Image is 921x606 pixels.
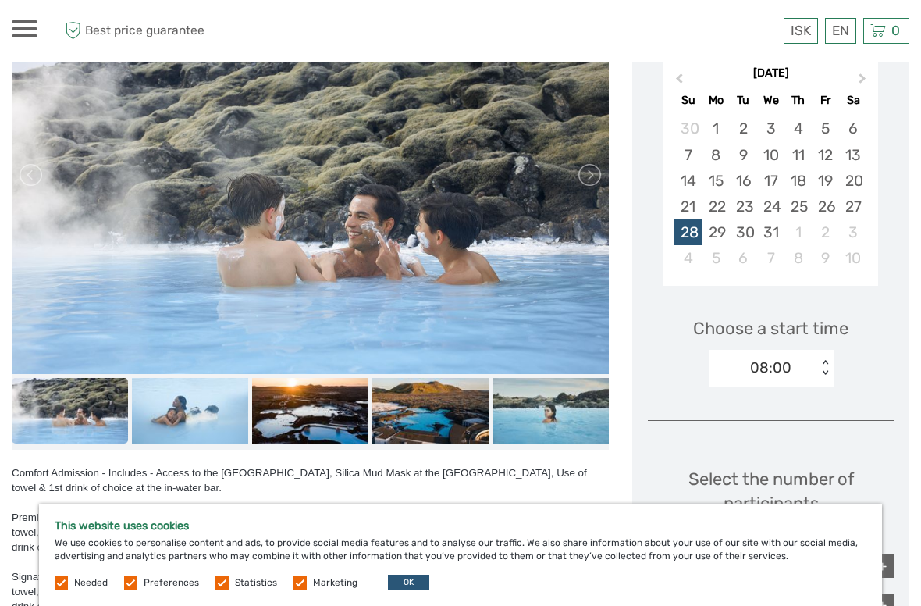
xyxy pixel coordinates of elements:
[889,23,902,38] span: 0
[812,116,839,141] div: Choose Friday, December 5th, 2025
[839,142,866,168] div: Choose Saturday, December 13th, 2025
[812,90,839,111] div: Fr
[757,168,784,194] div: Choose Wednesday, December 17th, 2025
[784,245,812,271] div: Choose Thursday, January 8th, 2026
[757,116,784,141] div: Choose Wednesday, December 3rd, 2025
[674,219,702,245] div: Choose Sunday, December 28th, 2025
[493,378,609,444] img: 3e0543b7ae9e4dbc80c3cebf98bdb071_slider_thumbnail.jpg
[235,576,277,590] label: Statistics
[750,358,791,378] div: 08:00
[812,245,839,271] div: Choose Friday, January 9th, 2026
[839,90,866,111] div: Sa
[674,142,702,168] div: Choose Sunday, December 7th, 2025
[784,116,812,141] div: Choose Thursday, December 4th, 2025
[702,90,730,111] div: Mo
[674,116,702,141] div: Choose Sunday, November 30th, 2025
[12,6,59,53] button: Open LiveChat chat widget
[757,245,784,271] div: Choose Wednesday, January 7th, 2026
[663,66,878,82] div: [DATE]
[674,90,702,111] div: Su
[839,194,866,219] div: Choose Saturday, December 27th, 2025
[730,168,757,194] div: Choose Tuesday, December 16th, 2025
[12,378,128,444] img: 811391cfcce346129166c4f5c33747f0_slider_thumbnail.jpg
[757,142,784,168] div: Choose Wednesday, December 10th, 2025
[839,245,866,271] div: Choose Saturday, January 10th, 2026
[702,245,730,271] div: Choose Monday, January 5th, 2026
[132,378,248,444] img: 074d1b25433144c697119fb130ce2944_slider_thumbnail.jpg
[674,194,702,219] div: Choose Sunday, December 21st, 2025
[409,12,489,50] img: 632-1a1f61c2-ab70-46c5-a88f-57c82c74ba0d_logo_small.jpg
[730,90,757,111] div: Tu
[61,18,236,44] span: Best price guarantee
[784,142,812,168] div: Choose Thursday, December 11th, 2025
[74,576,108,590] label: Needed
[757,90,784,111] div: We
[252,378,368,444] img: d9bf8667d031459cbd5a0f097f6a92b7_slider_thumbnail.jpg
[730,142,757,168] div: Choose Tuesday, December 9th, 2025
[784,90,812,111] div: Th
[388,575,429,590] button: OK
[313,576,357,590] label: Marketing
[730,194,757,219] div: Choose Tuesday, December 23rd, 2025
[702,219,730,245] div: Choose Monday, December 29th, 2025
[12,510,609,554] div: Premium Admission - Includes -
[648,467,894,538] div: Select the number of participants
[812,168,839,194] div: Choose Friday, December 19th, 2025
[825,18,856,44] div: EN
[812,194,839,219] div: Choose Friday, December 26th, 2025
[730,116,757,141] div: Choose Tuesday, December 2nd, 2025
[12,571,161,583] span: Signature Admission - Includes -
[12,465,609,495] div: Comfort Admission - Includes - Access to the [GEOGRAPHIC_DATA], Silica Mud Mask at the [GEOGRAPHI...
[55,519,866,533] h5: This website uses cookies
[812,219,839,245] div: Choose Friday, January 2nd, 2026
[693,316,848,340] span: Choose a start time
[812,142,839,168] div: Choose Friday, December 12th, 2025
[674,245,702,271] div: Choose Sunday, January 4th, 2026
[784,219,812,245] div: Choose Thursday, January 1st, 2026
[702,168,730,194] div: Choose Monday, December 15th, 2025
[818,360,831,376] div: < >
[702,116,730,141] div: Choose Monday, December 1st, 2025
[870,554,894,578] div: +
[372,378,489,444] img: f216d22835d84a2e8f6058e6c88ba296_slider_thumbnail.jpg
[839,168,866,194] div: Choose Saturday, December 20th, 2025
[674,168,702,194] div: Choose Sunday, December 14th, 2025
[39,504,882,606] div: We use cookies to personalise content and ads, to provide social media features and to analyse ou...
[665,70,690,94] button: Previous Month
[668,116,873,271] div: month 2025-12
[839,116,866,141] div: Choose Saturday, December 6th, 2025
[144,576,199,590] label: Preferences
[757,194,784,219] div: Choose Wednesday, December 24th, 2025
[730,219,757,245] div: Choose Tuesday, December 30th, 2025
[12,512,605,553] span: Access to the [GEOGRAPHIC_DATA], Silica Mud Mask at the [GEOGRAPHIC_DATA], Use of towel, 1st drin...
[757,219,784,245] div: Choose Wednesday, December 31st, 2025
[791,23,811,38] span: ISK
[730,245,757,271] div: Choose Tuesday, January 6th, 2026
[852,70,877,94] button: Next Month
[784,168,812,194] div: Choose Thursday, December 18th, 2025
[839,219,866,245] div: Choose Saturday, January 3rd, 2026
[702,194,730,219] div: Choose Monday, December 22nd, 2025
[784,194,812,219] div: Choose Thursday, December 25th, 2025
[702,142,730,168] div: Choose Monday, December 8th, 2025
